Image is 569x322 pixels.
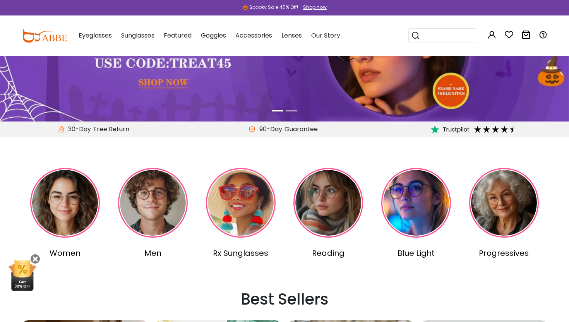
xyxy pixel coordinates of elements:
[23,247,108,259] div: Women
[91,125,132,134] div: Free Return
[21,290,548,308] h2: Best Sellers
[79,31,112,40] span: Eyeglasses
[121,31,154,40] span: Sunglasses
[303,4,327,11] div: Shop now
[255,125,282,134] span: 90-Day
[206,168,276,238] img: Rx Sunglasses
[282,125,320,134] div: Guarantee
[30,168,100,238] img: Women
[469,168,539,238] img: Progressives
[198,168,283,259] a: Rx Sunglasses
[64,125,91,134] span: 30-Day
[23,168,108,259] a: Women
[281,31,302,40] span: Lenses
[111,247,195,259] div: Men
[374,247,459,259] div: Blue Light
[21,29,67,43] img: abbeglasses.com
[286,168,371,259] a: Reading
[299,4,327,10] a: Shop now
[293,168,363,238] img: Reading
[461,247,546,259] div: Progressives
[286,247,371,259] div: Reading
[8,260,37,291] img: mini welcome offer
[242,4,298,11] div: 🎃 Spooky Sale 45% Off!
[235,31,272,40] span: Accessories
[374,168,459,259] a: Blue Light
[111,168,195,259] a: Men
[164,31,192,40] span: Featured
[381,168,451,238] img: Blue Light
[201,31,226,40] span: Goggles
[311,31,340,40] span: Our Story
[198,247,283,259] div: Rx Sunglasses
[118,168,188,238] img: Men
[461,168,546,259] a: Progressives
